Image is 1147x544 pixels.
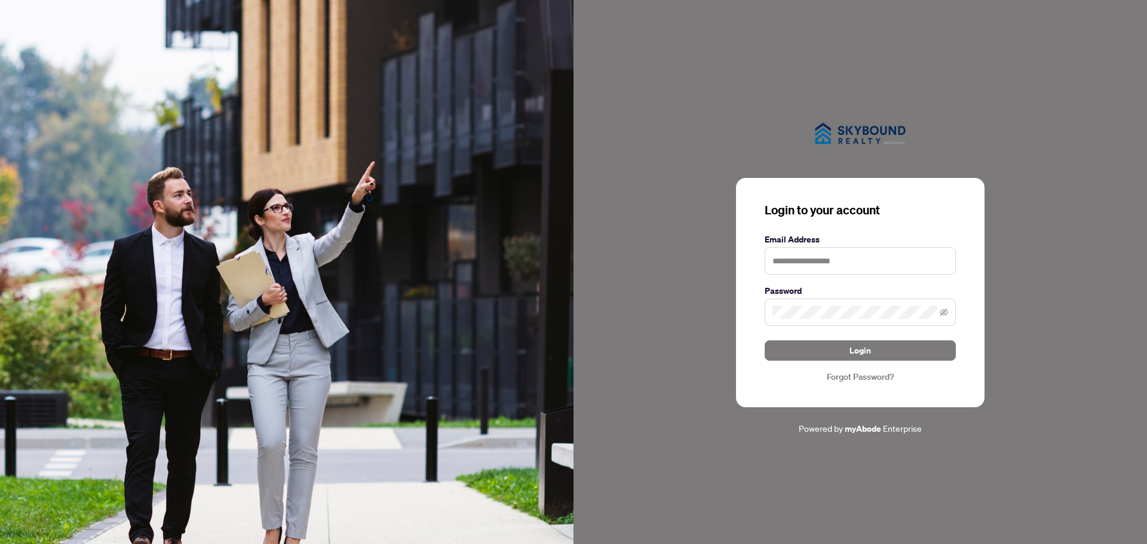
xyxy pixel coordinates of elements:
[765,370,956,383] a: Forgot Password?
[845,422,881,435] a: myAbode
[765,284,956,297] label: Password
[765,202,956,219] h3: Login to your account
[765,340,956,361] button: Login
[799,423,843,434] span: Powered by
[940,308,948,316] span: eye-invisible
[801,109,920,158] img: ma-logo
[849,341,871,360] span: Login
[765,233,956,246] label: Email Address
[883,423,922,434] span: Enterprise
